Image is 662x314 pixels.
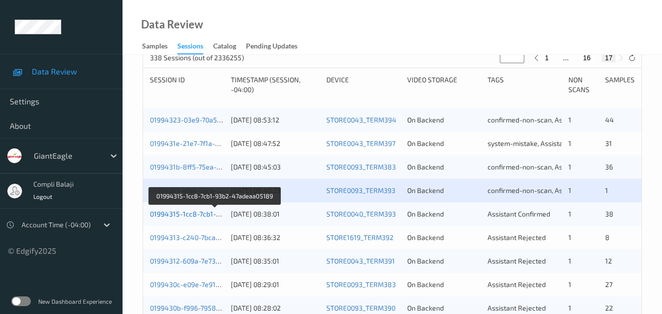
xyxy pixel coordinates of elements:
div: [DATE] 08:40:25 [231,186,319,195]
div: [DATE] 08:53:12 [231,115,319,125]
div: [DATE] 08:47:52 [231,139,319,148]
div: On Backend [407,233,481,242]
a: 01994312-609a-7e73-92a7-db00381558a0 [150,257,284,265]
div: [DATE] 08:29:01 [231,280,319,290]
span: 36 [605,163,613,171]
span: 1 [568,304,571,312]
span: 31 [605,139,612,147]
a: STORE0093_TERM393 [326,186,395,194]
div: Tags [488,75,562,95]
span: Assistant Rejected [488,233,546,242]
span: 27 [605,280,613,289]
a: STORE0043_TERM391 [326,257,395,265]
a: 0199431e-21e7-7f1a-bec9-b0214335edde [150,139,280,147]
span: 1 [568,139,571,147]
a: STORE0093_TERM383 [326,163,396,171]
div: Catalog [213,41,236,53]
div: On Backend [407,162,481,172]
a: 0199431b-8ff5-75ea-9d55-27ece9154afa [150,163,279,171]
div: On Backend [407,256,481,266]
span: system-mistake, Assistant Rejected, Unusual activity [488,139,651,147]
span: 38 [605,210,613,218]
span: Assistant Rejected [488,280,546,289]
a: STORE0093_TERM383 [326,280,396,289]
a: STORE0043_TERM397 [326,139,395,147]
a: Sessions [177,40,213,54]
div: Timestamp (Session, -04:00) [231,75,319,95]
div: [DATE] 08:28:02 [231,303,319,313]
a: STORE0043_TERM394 [326,116,396,124]
div: Samples [605,75,635,95]
a: 01994313-c240-7bca-aa38-4709392e934e [150,233,285,242]
span: Assistant Confirmed [488,210,550,218]
div: On Backend [407,209,481,219]
a: Samples [142,40,177,53]
div: Samples [142,41,168,53]
div: [DATE] 08:45:03 [231,162,319,172]
span: 1 [605,186,608,194]
span: 1 [568,257,571,265]
span: 8 [605,233,610,242]
div: [DATE] 08:35:01 [231,256,319,266]
div: On Backend [407,186,481,195]
span: 1 [568,210,571,218]
span: Assistant Rejected [488,304,546,312]
a: STORE0040_TERM393 [326,210,396,218]
button: 1 [542,53,552,62]
div: Non Scans [568,75,598,95]
a: 01994323-03e9-70a5-beff-524efe0a7d6a [150,116,281,124]
a: Pending Updates [246,40,307,53]
a: 0199430c-e09e-7e91-9324-0278f860d534 [150,280,284,289]
div: Pending Updates [246,41,297,53]
button: ... [560,53,572,62]
div: On Backend [407,280,481,290]
a: 01994317-4fee-73ca-91d5-eed1f0bce356 [150,186,279,194]
span: 12 [605,257,612,265]
span: 1 [568,280,571,289]
button: 17 [602,53,615,62]
button: 16 [580,53,594,62]
a: 0199430b-f996-7958-9069-b3585064d5b2 [150,304,286,312]
span: 1 [568,233,571,242]
div: [DATE] 08:36:32 [231,233,319,242]
span: 44 [605,116,614,124]
a: 01994315-1cc8-7cb1-93b2-47adeaa05189 [150,210,281,218]
span: 1 [568,116,571,124]
div: On Backend [407,139,481,148]
div: [DATE] 08:38:01 [231,209,319,219]
div: On Backend [407,115,481,125]
span: 22 [605,304,613,312]
div: Device [326,75,400,95]
a: STORE0093_TERM390 [326,304,395,312]
div: On Backend [407,303,481,313]
span: 1 [568,186,571,194]
span: 1 [568,163,571,171]
a: Catalog [213,40,246,53]
span: Assistant Rejected [488,257,546,265]
p: 338 Sessions (out of 2336255) [150,53,244,63]
div: Data Review [141,20,203,29]
div: Sessions [177,41,203,54]
a: STORE1619_TERM392 [326,233,393,242]
div: Session ID [150,75,224,95]
div: Video Storage [407,75,481,95]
